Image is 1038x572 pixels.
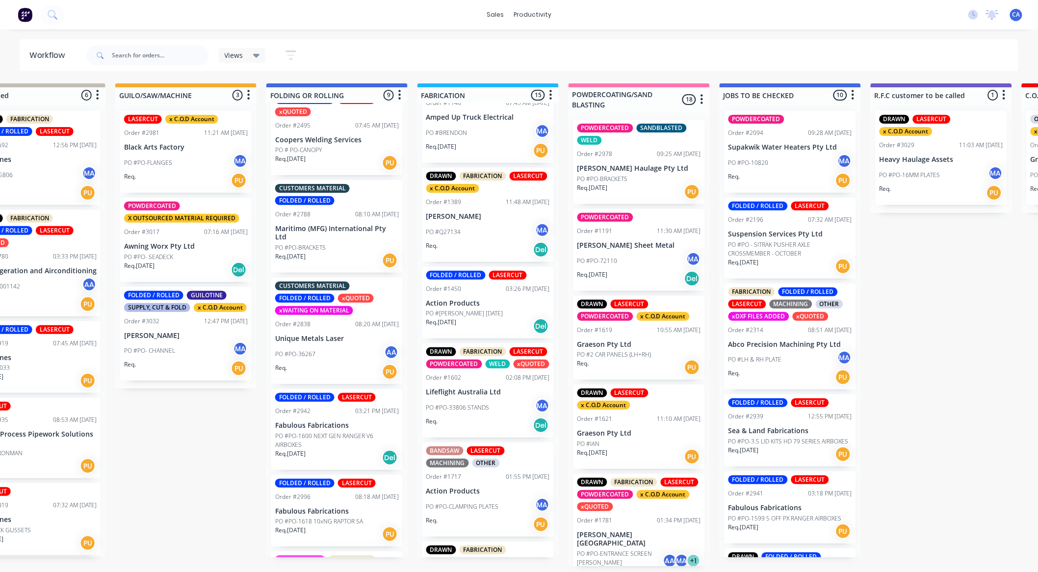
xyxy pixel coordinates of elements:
[728,258,759,267] p: Req. [DATE]
[509,7,556,22] div: productivity
[275,184,350,193] div: CUSTOMERS MATERIAL
[770,300,812,309] div: MACHINING
[728,489,764,498] div: Order #2941
[986,185,1002,201] div: PU
[275,146,322,155] p: PO # PO-CANOPY
[573,120,705,204] div: POWDERCOATEDSANDBLASTEDWELDOrder #297809:25 AM [DATE][PERSON_NAME] Haulage Pty LtdPO #PO-BRACKETS...
[728,202,788,210] div: FOLDED / ROLLED
[793,312,829,321] div: xQUOTED
[426,142,457,151] p: Req. [DATE]
[728,475,788,484] div: FOLDED / ROLLED
[686,252,701,266] div: MA
[426,502,499,511] p: PO #PO-CLAMPING PLATES
[80,535,96,551] div: PU
[573,209,705,291] div: POWDERCOATEDOrder #119111:30 AM [DATE][PERSON_NAME] Sheet MetalPO #PO-72110MAReq.[DATE]Del
[728,340,852,349] p: Abco Precision Machining Pty Ltd
[835,259,851,274] div: PU
[426,299,550,308] p: Action Products
[837,154,852,168] div: MA
[880,127,933,136] div: x C.O.D Account
[271,180,403,273] div: CUSTOMERS MATERIALFOLDED / ROLLEDOrder #278808:10 AM [DATE]Maritimo (MFG) International Pty LtdPO...
[124,158,172,167] p: PO #PO-FLANGES
[657,326,701,335] div: 10:55 AM [DATE]
[577,389,607,397] div: DRAWN
[808,412,852,421] div: 12:55 PM [DATE]
[275,136,399,144] p: Coopers Welding Services
[533,242,549,258] div: Del
[728,437,849,446] p: PO #PO-3.5 LID KITS HD 79 SERIES AIRBOXES
[275,155,306,163] p: Req. [DATE]
[728,504,852,512] p: Fabulous Fabrications
[338,479,376,488] div: LASERCUT
[426,347,456,356] div: DRAWN
[686,553,701,568] div: + 1
[426,271,486,280] div: FOLDED / ROLLED
[124,115,162,124] div: LASERCUT
[577,478,607,487] div: DRAWN
[728,312,789,321] div: xDXF FILES ADDED
[426,403,490,412] p: PO #PO-33806 STANDS
[577,183,608,192] p: Req. [DATE]
[120,111,252,193] div: LASERCUTx C.O.D AccountOrder #298111:21 AM [DATE]Black Arts FactoryPO #PO-FLANGESMAReq.PU
[577,401,630,410] div: x C.O.D Account
[657,415,701,423] div: 11:10 AM [DATE]
[661,478,699,487] div: LASERCUT
[275,243,326,252] p: PO #PO-BRACKETS
[725,111,856,193] div: POWDERCOATEDOrder #209409:28 AM [DATE]Supakwik Water Heaters Pty LtdPO #PO-10820MAReq.PU
[762,552,821,561] div: FOLDED / ROLLED
[577,312,633,321] div: POWDERCOATED
[124,303,190,312] div: SUPPLY, CUT & FOLD
[382,526,398,542] div: PU
[82,166,97,181] div: MA
[422,168,554,262] div: DRAWNFABRICATIONLASERCUTx C.O.D AccountOrder #138911:48 AM [DATE][PERSON_NAME]PO #Q27134MAReq.Del
[18,7,32,22] img: Factory
[1012,10,1020,19] span: CA
[728,300,766,309] div: LASERCUT
[657,227,701,235] div: 11:30 AM [DATE]
[275,306,353,315] div: xWAITING ON MATERIAL
[426,546,456,554] div: DRAWN
[573,296,705,380] div: DRAWNLASERCUTPOWDERCOATEDx C.O.D AccountOrder #161910:55 AM [DATE]Graeson Pty LtdPO #2 CAR PANELS...
[533,417,549,433] div: Del
[275,294,335,303] div: FOLDED / ROLLED
[426,472,462,481] div: Order #1717
[271,389,403,470] div: FOLDED / ROLLEDLASERCUTOrder #294203:21 PM [DATE]Fabulous FabricationsPO #PO-1600 NEXT GEN RANGER...
[577,124,633,132] div: POWDERCOATED
[36,127,74,136] div: LASERCUT
[472,459,500,468] div: OTHER
[124,228,159,236] div: Order #3017
[426,285,462,293] div: Order #1450
[506,472,550,481] div: 01:55 PM [DATE]
[535,398,550,413] div: MA
[275,526,306,535] p: Req. [DATE]
[36,226,74,235] div: LASERCUT
[725,471,856,544] div: FOLDED / ROLLEDLASERCUTOrder #294103:18 PM [DATE]Fabulous FabricationsPO #PO-1599 5 OFF PX RANGER...
[275,210,311,219] div: Order #2788
[535,497,550,512] div: MA
[53,252,97,261] div: 03:33 PM [DATE]
[482,7,509,22] div: sales
[577,150,613,158] div: Order #2978
[124,172,136,181] p: Req.
[275,107,311,116] div: xQUOTED
[514,360,549,368] div: xQUOTED
[577,350,651,359] p: PO #2 CAR PANELS (LH+RH)
[808,215,852,224] div: 07:32 AM [DATE]
[467,446,505,455] div: LASERCUT
[426,487,550,495] p: Action Products
[275,335,399,343] p: Unique Metals Laser
[231,361,247,376] div: PU
[808,326,852,335] div: 08:51 AM [DATE]
[577,516,613,525] div: Order #1781
[611,389,649,397] div: LASERCUT
[422,267,554,339] div: FOLDED / ROLLEDLASERCUTOrder #145003:26 PM [DATE]Action ProductsPO #[PERSON_NAME] [DATE]Req.[DATE...
[510,347,547,356] div: LASERCUT
[120,198,252,282] div: POWDERCOATEDX OUTSOURCED MATERIAL REQUIREDOrder #301707:16 AM [DATE]Awning Worx Pty LtdPO #PO- SE...
[835,173,851,188] div: PU
[36,325,74,334] div: LASERCUT
[577,415,613,423] div: Order #1621
[426,129,467,137] p: PO #BRENDON
[573,385,705,469] div: DRAWNLASERCUTx C.O.D AccountOrder #162111:10 AM [DATE]Graeson Pty LtdPO #IANReq.[DATE]PU
[577,429,701,438] p: Graeson Pty Ltd
[426,99,462,107] div: Order #1140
